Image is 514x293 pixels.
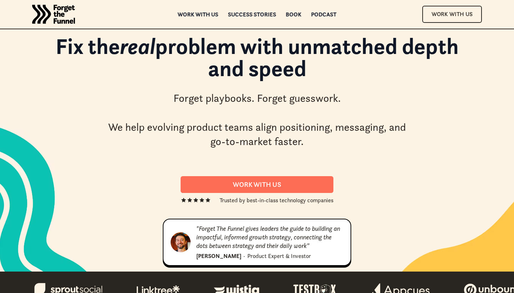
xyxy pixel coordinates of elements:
div: "Forget The Funnel gives leaders the guide to building an impactful, informed growth strategy, co... [196,224,343,250]
a: Work with us [178,12,218,17]
div: · [243,252,245,260]
h1: Fix the problem with unmatched depth and speed [43,35,471,87]
div: Work With us [189,180,325,189]
em: real [120,32,155,60]
a: Book [286,12,302,17]
div: Trusted by best-in-class technology companies [220,196,333,204]
a: Work With us [181,176,333,193]
div: Forget playbooks. Forget guesswork. We help evolving product teams align positioning, messaging, ... [105,91,409,149]
div: Product Expert & Investor [247,252,311,260]
div: [PERSON_NAME] [196,252,241,260]
a: Work With Us [422,6,482,23]
a: Success Stories [228,12,276,17]
a: Podcast [311,12,337,17]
